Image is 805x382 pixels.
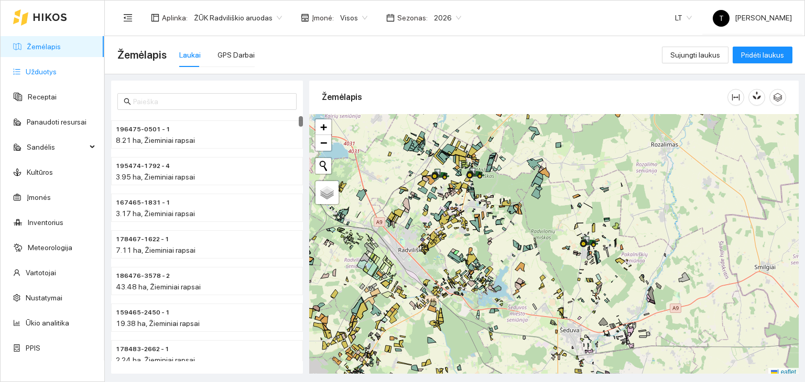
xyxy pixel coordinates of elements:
[116,173,195,181] span: 3.95 ha, Žieminiai rapsai
[27,42,61,51] a: Žemėlapis
[26,68,57,76] a: Užduotys
[397,12,428,24] span: Sezonas :
[727,89,744,106] button: column-width
[162,12,188,24] span: Aplinka :
[116,161,170,171] span: 195474-1792 - 4
[116,271,170,281] span: 186476-3578 - 2
[28,218,63,227] a: Inventorius
[662,51,728,59] a: Sujungti laukus
[733,47,792,63] button: Pridėti laukus
[123,13,133,23] span: menu-fold
[662,47,728,63] button: Sujungti laukus
[670,49,720,61] span: Sujungti laukus
[316,135,331,151] a: Zoom out
[116,234,169,244] span: 178467-1622 - 1
[733,51,792,59] a: Pridėti laukus
[26,268,56,277] a: Vartotojai
[386,14,395,22] span: calendar
[316,158,331,174] button: Initiate a new search
[116,283,201,291] span: 43.48 ha, Žieminiai rapsai
[26,319,69,327] a: Ūkio analitika
[26,344,40,352] a: PPIS
[728,93,744,102] span: column-width
[675,10,692,26] span: LT
[133,96,290,107] input: Paieška
[322,82,727,112] div: Žemėlapis
[27,118,86,126] a: Panaudoti resursai
[320,136,327,149] span: −
[116,308,170,318] span: 159465-2450 - 1
[28,243,72,252] a: Meteorologija
[116,136,195,144] span: 8.21 ha, Žieminiai rapsai
[301,14,309,22] span: shop
[116,209,195,218] span: 3.17 ha, Žieminiai rapsai
[434,10,461,26] span: 2026
[117,47,167,63] span: Žemėlapis
[26,294,62,302] a: Nustatymai
[316,119,331,135] a: Zoom in
[116,246,195,254] span: 7.11 ha, Žieminiai rapsai
[116,198,170,208] span: 167465-1831 - 1
[117,7,138,28] button: menu-fold
[116,344,169,354] span: 178483-2662 - 1
[320,120,327,133] span: +
[116,356,195,364] span: 2.24 ha, Žieminiai rapsai
[116,125,170,134] span: 196475-0501 - 1
[151,14,159,22] span: layout
[771,368,796,376] a: Leaflet
[316,181,339,204] a: Layers
[27,137,86,158] span: Sandėlis
[124,98,131,105] span: search
[741,49,784,61] span: Pridėti laukus
[27,168,53,176] a: Kultūros
[713,14,792,22] span: [PERSON_NAME]
[217,49,255,61] div: GPS Darbai
[179,49,201,61] div: Laukai
[312,12,334,24] span: Įmonė :
[719,10,724,27] span: T
[340,10,367,26] span: Visos
[116,319,200,328] span: 19.38 ha, Žieminiai rapsai
[28,93,57,101] a: Receptai
[27,193,51,201] a: Įmonės
[194,10,282,26] span: ŽŪK Radviliškio aruodas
